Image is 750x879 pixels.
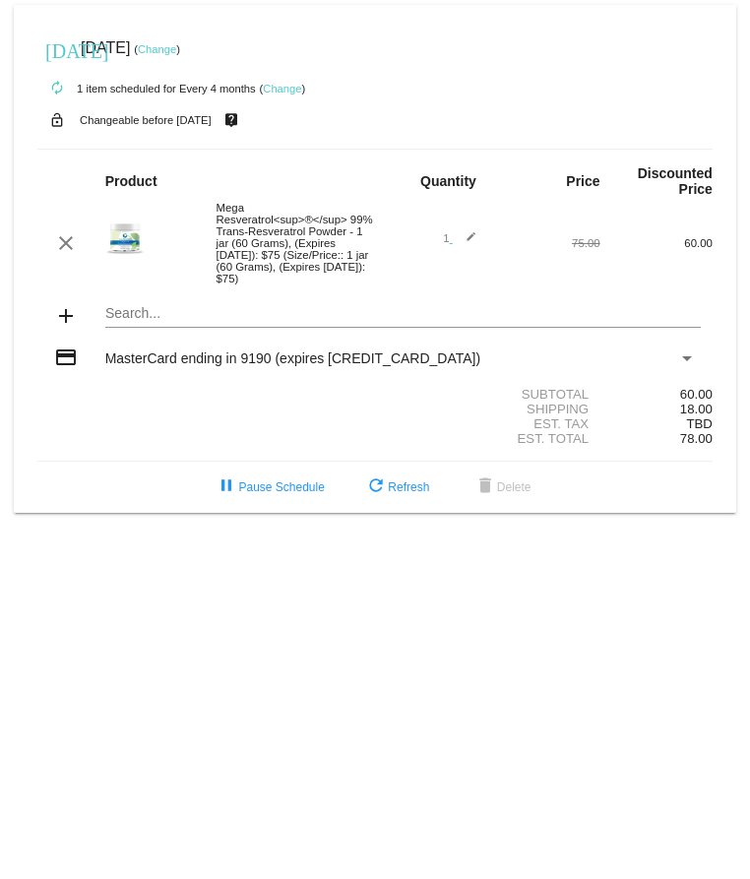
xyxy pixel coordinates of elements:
[600,237,713,249] div: 60.00
[473,475,497,499] mat-icon: delete
[263,83,301,94] a: Change
[199,470,340,505] button: Pause Schedule
[375,416,600,431] div: Est. Tax
[215,475,238,499] mat-icon: pause
[105,223,145,260] img: tran-resrveratrol-powder-new.png
[375,387,600,402] div: Subtotal
[638,165,713,197] strong: Discounted Price
[680,431,713,446] span: 78.00
[138,43,176,55] a: Change
[54,304,78,328] mat-icon: add
[37,83,256,94] small: 1 item scheduled for Every 4 months
[45,107,69,133] mat-icon: lock_open
[487,237,599,249] div: 75.00
[600,387,713,402] div: 60.00
[375,431,600,446] div: Est. Total
[105,306,702,322] input: Search...
[458,470,547,505] button: Delete
[473,480,531,494] span: Delete
[105,350,696,366] mat-select: Payment Method
[54,231,78,255] mat-icon: clear
[105,173,157,189] strong: Product
[45,37,69,61] mat-icon: [DATE]
[443,232,476,244] span: 1
[453,231,476,255] mat-icon: edit
[375,402,600,416] div: Shipping
[134,43,180,55] small: ( )
[364,480,429,494] span: Refresh
[686,416,712,431] span: TBD
[215,480,324,494] span: Pause Schedule
[45,77,69,100] mat-icon: autorenew
[420,173,476,189] strong: Quantity
[566,173,599,189] strong: Price
[207,202,375,284] div: Mega Resveratrol<sup>®</sup> 99% Trans-Resveratrol Powder - 1 jar (60 Grams), (Expires [DATE]): $...
[260,83,306,94] small: ( )
[80,114,212,126] small: Changeable before [DATE]
[105,350,481,366] span: MasterCard ending in 9190 (expires [CREDIT_CARD_DATA])
[219,107,243,133] mat-icon: live_help
[348,470,445,505] button: Refresh
[54,345,78,369] mat-icon: credit_card
[680,402,713,416] span: 18.00
[364,475,388,499] mat-icon: refresh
